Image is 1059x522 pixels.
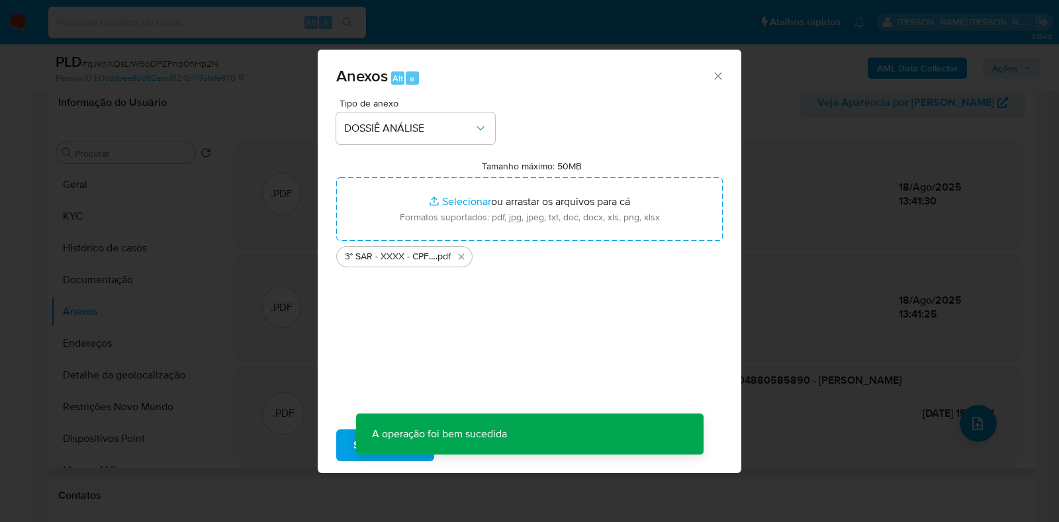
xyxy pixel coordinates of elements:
button: Subir arquivo [336,429,434,461]
span: .pdf [436,250,451,263]
button: DOSSIÊ ANÁLISE [336,112,495,144]
span: Anexos [336,64,388,87]
span: 3° SAR - XXXX - CPF 04880585890 - [PERSON_NAME] [345,250,436,263]
ul: Arquivos selecionados [336,241,723,267]
button: Fechar [712,69,723,81]
span: a [410,72,414,85]
label: Tamanho máximo: 50MB [482,160,582,172]
span: Tipo de anexo [340,99,498,108]
p: A operação foi bem sucedida [356,413,523,455]
button: Excluir 3° SAR - XXXX - CPF 04880585890 - OSVALDO ADOLPHO FILHO.pdf [453,249,469,265]
span: Subir arquivo [353,431,417,460]
span: DOSSIÊ ANÁLISE [344,122,474,135]
span: Alt [392,72,403,85]
span: Cancelar [457,431,500,460]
